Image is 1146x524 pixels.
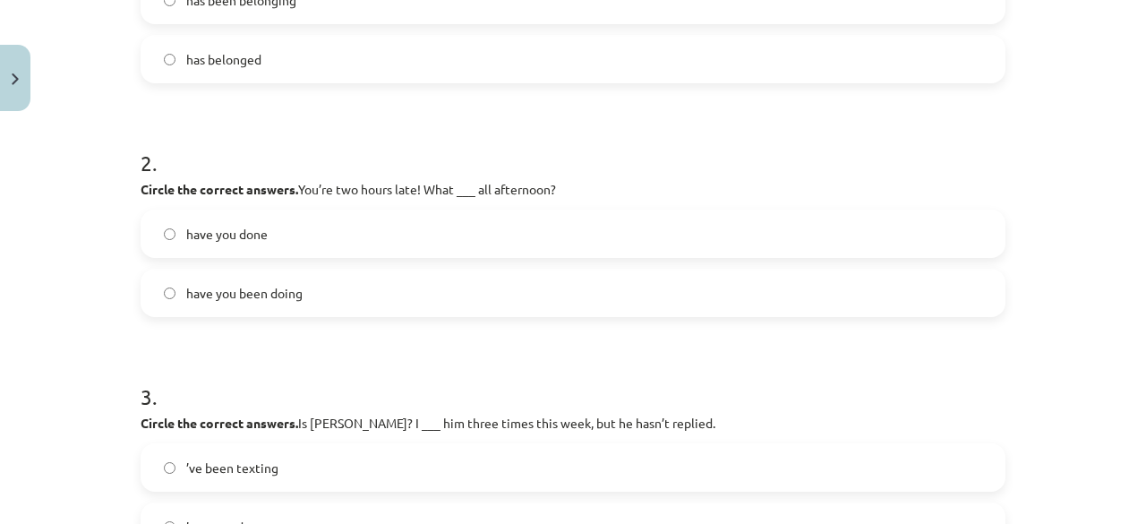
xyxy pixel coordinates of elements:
[164,288,175,299] input: have you been doing
[164,54,175,65] input: has belonged
[141,181,298,197] b: Circle the correct answers.
[186,459,278,477] span: ’ve been texting
[141,119,1005,175] h1: 2 .
[186,50,261,69] span: has belonged
[186,284,303,303] span: have you been doing
[141,180,1005,199] p: You’re two hours late! What ___ all afternoon?
[141,353,1005,408] h1: 3 .
[164,462,175,474] input: ’ve been texting
[141,415,298,431] b: Circle the correct answers.
[141,414,1005,433] p: Is [PERSON_NAME]? I ___ him three times this week, but he hasn’t replied.
[12,73,19,85] img: icon-close-lesson-0947bae3869378f0d4975bcd49f059093ad1ed9edebbc8119c70593378902aed.svg
[164,228,175,240] input: have you done
[186,225,268,244] span: have you done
